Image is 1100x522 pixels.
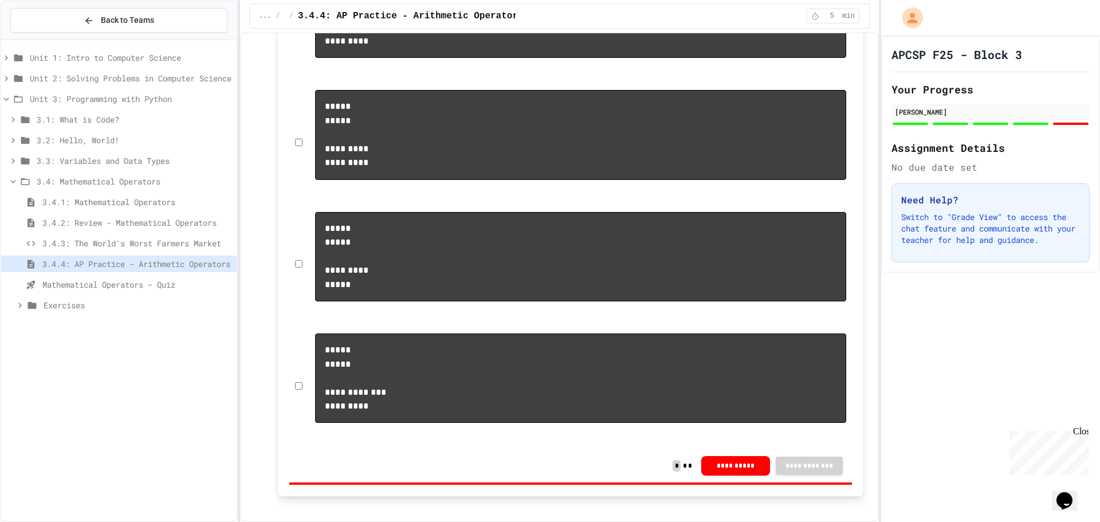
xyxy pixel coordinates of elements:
[44,299,232,311] span: Exercises
[901,193,1080,207] h3: Need Help?
[890,5,926,31] div: My Account
[42,237,232,249] span: 3.4.3: The World's Worst Farmers Market
[5,5,79,73] div: Chat with us now!Close
[30,52,232,64] span: Unit 1: Intro to Computer Science
[891,140,1090,156] h2: Assignment Details
[259,11,272,21] span: ...
[895,107,1086,117] div: [PERSON_NAME]
[276,11,280,21] span: /
[42,278,232,291] span: Mathematical Operators - Quiz
[42,196,232,208] span: 3.4.1: Mathematical Operators
[298,9,524,23] span: 3.4.4: AP Practice - Arithmetic Operators
[101,14,154,26] span: Back to Teams
[37,175,232,187] span: 3.4: Mathematical Operators
[289,11,293,21] span: /
[10,8,227,33] button: Back to Teams
[1052,476,1089,511] iframe: chat widget
[891,160,1090,174] div: No due date set
[823,11,841,21] span: 5
[30,93,232,105] span: Unit 3: Programming with Python
[891,46,1022,62] h1: APCSP F25 - Block 3
[891,81,1090,97] h2: Your Progress
[842,11,855,21] span: min
[42,217,232,229] span: 3.4.2: Review - Mathematical Operators
[37,134,232,146] span: 3.2: Hello, World!
[901,211,1080,246] p: Switch to "Grade View" to access the chat feature and communicate with your teacher for help and ...
[30,72,232,84] span: Unit 2: Solving Problems in Computer Science
[1005,426,1089,475] iframe: chat widget
[37,113,232,125] span: 3.1: What is Code?
[37,155,232,167] span: 3.3: Variables and Data Types
[42,258,232,270] span: 3.4.4: AP Practice - Arithmetic Operators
